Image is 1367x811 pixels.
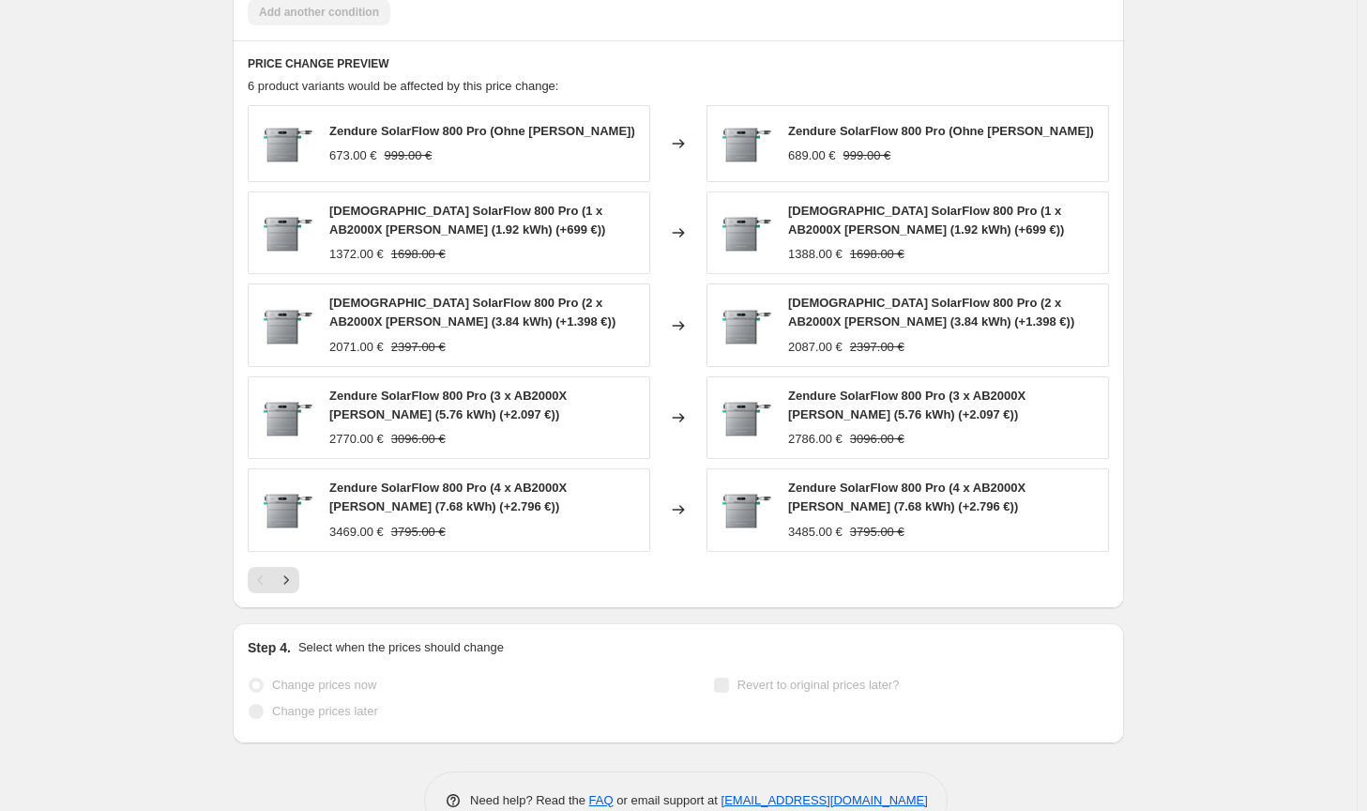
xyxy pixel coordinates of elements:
[788,338,843,357] div: 2087.00 €
[273,567,299,593] button: Next
[329,338,384,357] div: 2071.00 €
[788,481,1025,513] span: Zendure SolarFlow 800 Pro (4 x AB2000X [PERSON_NAME] (7.68 kWh) (+2.796 €))
[248,79,558,93] span: 6 product variants would be affected by this price change:
[329,146,377,165] div: 673.00 €
[329,204,605,237] span: [DEMOGRAPHIC_DATA] SolarFlow 800 Pro (1 x AB2000X [PERSON_NAME] (1.92 kWh) (+699 €))
[329,245,384,264] div: 1372.00 €
[850,430,904,449] strike: 3096.00 €
[248,638,291,657] h2: Step 4.
[391,430,446,449] strike: 3096.00 €
[329,523,384,542] div: 3469.00 €
[391,523,446,542] strike: 3795.00 €
[258,482,314,538] img: Zendure_Solarflow_800_PRO_2_80x.webp
[717,390,773,446] img: Zendure_Solarflow_800_PRO_2_80x.webp
[717,482,773,538] img: Zendure_Solarflow_800_PRO_2_80x.webp
[258,205,314,261] img: Zendure_Solarflow_800_PRO_2_80x.webp
[737,678,900,692] span: Revert to original prices later?
[788,296,1074,329] span: [DEMOGRAPHIC_DATA] SolarFlow 800 Pro (2 x AB2000X [PERSON_NAME] (3.84 kWh) (+1.398 €))
[272,704,378,718] span: Change prices later
[385,146,433,165] strike: 999.00 €
[258,390,314,446] img: Zendure_Solarflow_800_PRO_2_80x.webp
[248,567,299,593] nav: Pagination
[717,205,773,261] img: Zendure_Solarflow_800_PRO_2_80x.webp
[272,678,376,692] span: Change prices now
[589,793,614,807] a: FAQ
[843,146,891,165] strike: 999.00 €
[850,523,904,542] strike: 3795.00 €
[788,124,1094,138] span: Zendure SolarFlow 800 Pro (Ohne [PERSON_NAME])
[391,245,446,264] strike: 1698.00 €
[258,115,314,172] img: Zendure_Solarflow_800_PRO_2_80x.webp
[391,338,446,357] strike: 2397.00 €
[329,296,615,329] span: [DEMOGRAPHIC_DATA] SolarFlow 800 Pro (2 x AB2000X [PERSON_NAME] (3.84 kWh) (+1.398 €))
[614,793,721,807] span: or email support at
[298,638,504,657] p: Select when the prices should change
[788,245,843,264] div: 1388.00 €
[329,481,567,513] span: Zendure SolarFlow 800 Pro (4 x AB2000X [PERSON_NAME] (7.68 kWh) (+2.796 €))
[329,389,567,421] span: Zendure SolarFlow 800 Pro (3 x AB2000X [PERSON_NAME] (5.76 kWh) (+2.097 €))
[721,793,928,807] a: [EMAIL_ADDRESS][DOMAIN_NAME]
[717,115,773,172] img: Zendure_Solarflow_800_PRO_2_80x.webp
[788,204,1064,237] span: [DEMOGRAPHIC_DATA] SolarFlow 800 Pro (1 x AB2000X [PERSON_NAME] (1.92 kWh) (+699 €))
[717,298,773,354] img: Zendure_Solarflow_800_PRO_2_80x.webp
[248,56,1109,71] h6: PRICE CHANGE PREVIEW
[258,298,314,354] img: Zendure_Solarflow_800_PRO_2_80x.webp
[788,523,843,542] div: 3485.00 €
[850,338,904,357] strike: 2397.00 €
[788,430,843,449] div: 2786.00 €
[329,124,635,138] span: Zendure SolarFlow 800 Pro (Ohne [PERSON_NAME])
[788,389,1025,421] span: Zendure SolarFlow 800 Pro (3 x AB2000X [PERSON_NAME] (5.76 kWh) (+2.097 €))
[470,793,589,807] span: Need help? Read the
[850,245,904,264] strike: 1698.00 €
[788,146,836,165] div: 689.00 €
[329,430,384,449] div: 2770.00 €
